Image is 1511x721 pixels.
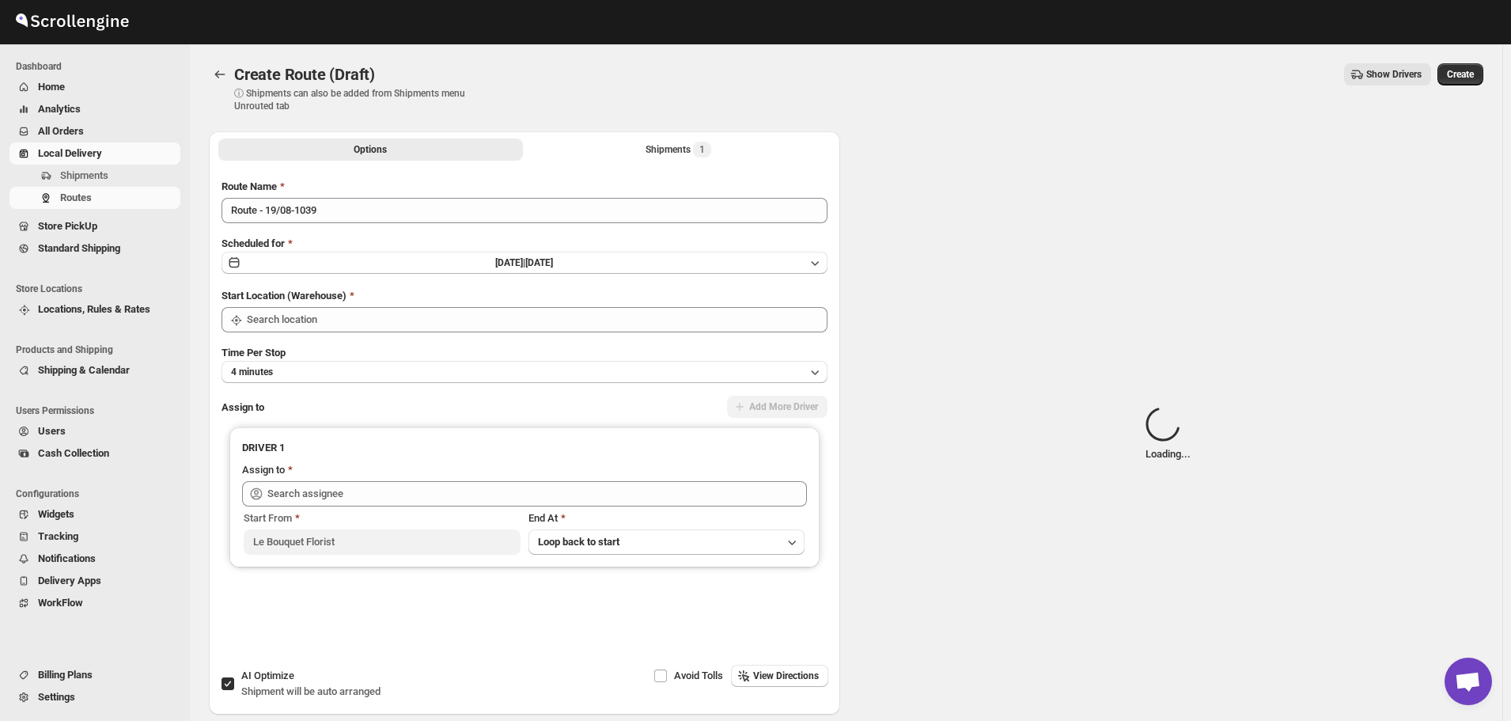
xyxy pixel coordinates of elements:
[38,552,96,564] span: Notifications
[354,143,387,156] span: Options
[9,570,180,592] button: Delivery Apps
[234,65,375,84] span: Create Route (Draft)
[9,503,180,526] button: Widgets
[222,237,285,249] span: Scheduled for
[38,447,109,459] span: Cash Collection
[38,81,65,93] span: Home
[753,670,819,682] span: View Directions
[241,685,381,697] span: Shipment will be auto arranged
[241,670,294,681] span: AI Optimize
[9,548,180,570] button: Notifications
[267,481,807,507] input: Search assignee
[1366,68,1422,81] span: Show Drivers
[242,462,285,478] div: Assign to
[38,597,83,609] span: WorkFlow
[222,198,827,223] input: Eg: Bengaluru Route
[731,665,828,687] button: View Directions
[222,401,264,413] span: Assign to
[1445,658,1492,705] a: Open chat
[9,120,180,142] button: All Orders
[16,60,182,73] span: Dashboard
[16,343,182,356] span: Products and Shipping
[38,220,97,232] span: Store PickUp
[16,488,182,500] span: Configurations
[209,63,231,85] button: Routes
[244,512,292,524] span: Start From
[222,347,286,359] span: Time Per Stop
[674,670,723,681] span: Avoid Tolls
[9,76,180,98] button: Home
[209,166,840,664] div: All Route Options
[38,425,66,437] span: Users
[1447,68,1474,81] span: Create
[538,536,619,548] span: Loop back to start
[234,87,483,112] p: ⓘ Shipments can also be added from Shipments menu Unrouted tab
[60,169,108,181] span: Shipments
[9,526,180,548] button: Tracking
[38,575,101,586] span: Delivery Apps
[495,257,525,268] span: [DATE] |
[9,187,180,209] button: Routes
[16,404,182,417] span: Users Permissions
[231,366,273,378] span: 4 minutes
[528,529,805,555] button: Loop back to start
[38,691,75,703] span: Settings
[38,242,120,254] span: Standard Shipping
[222,290,347,302] span: Start Location (Warehouse)
[9,298,180,321] button: Locations, Rules & Rates
[9,592,180,614] button: WorkFlow
[9,664,180,686] button: Billing Plans
[525,257,553,268] span: [DATE]
[38,669,93,681] span: Billing Plans
[9,359,180,381] button: Shipping & Calendar
[16,283,182,295] span: Store Locations
[699,143,705,156] span: 1
[38,530,78,542] span: Tracking
[9,165,180,187] button: Shipments
[9,98,180,120] button: Analytics
[222,361,827,383] button: 4 minutes
[9,420,180,442] button: Users
[646,142,711,157] div: Shipments
[528,510,805,526] div: End At
[38,364,130,376] span: Shipping & Calendar
[242,440,807,456] h3: DRIVER 1
[222,252,827,274] button: [DATE]|[DATE]
[526,139,831,161] button: Selected Shipments
[247,307,827,332] input: Search location
[9,442,180,465] button: Cash Collection
[222,180,277,192] span: Route Name
[38,147,102,159] span: Local Delivery
[60,192,92,203] span: Routes
[38,508,74,520] span: Widgets
[38,125,84,137] span: All Orders
[218,139,523,161] button: All Route Options
[38,103,81,115] span: Analytics
[1437,63,1483,85] button: Create
[1146,407,1191,462] div: Loading...
[9,686,180,708] button: Settings
[38,303,150,315] span: Locations, Rules & Rates
[1344,63,1431,85] button: Show Drivers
